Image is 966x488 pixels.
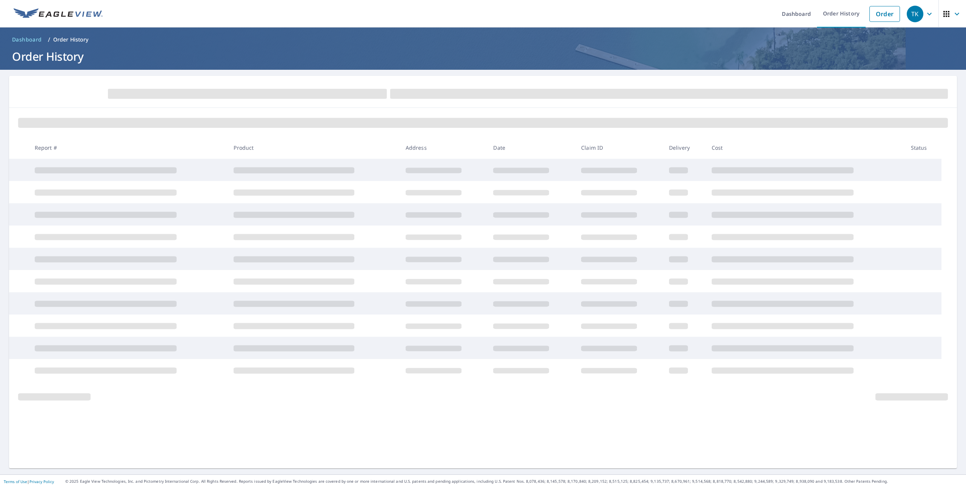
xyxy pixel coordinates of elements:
[663,137,706,159] th: Delivery
[907,6,923,22] div: TK
[65,479,962,484] p: © 2025 Eagle View Technologies, Inc. and Pictometry International Corp. All Rights Reserved. Repo...
[4,479,54,484] p: |
[575,137,663,159] th: Claim ID
[48,35,50,44] li: /
[400,137,488,159] th: Address
[12,36,42,43] span: Dashboard
[706,137,905,159] th: Cost
[9,49,957,64] h1: Order History
[4,479,27,484] a: Terms of Use
[53,36,89,43] p: Order History
[9,34,957,46] nav: breadcrumb
[29,137,228,159] th: Report #
[905,137,941,159] th: Status
[487,137,575,159] th: Date
[14,8,103,20] img: EV Logo
[9,34,45,46] a: Dashboard
[228,137,399,159] th: Product
[869,6,900,22] a: Order
[29,479,54,484] a: Privacy Policy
